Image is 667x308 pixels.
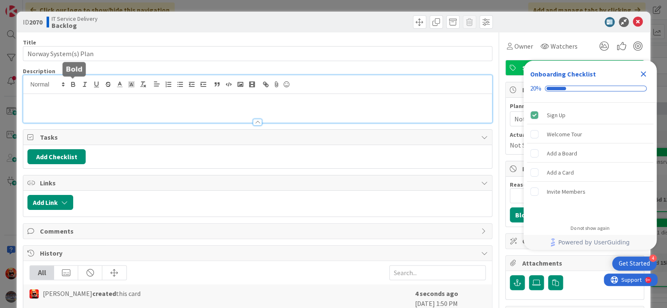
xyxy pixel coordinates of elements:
div: Add a Board [547,148,577,158]
div: Add a Card is incomplete. [527,163,653,182]
span: ID [23,17,42,27]
span: [PERSON_NAME] this card [43,288,141,298]
span: Tasks [40,132,477,142]
div: All [30,266,54,280]
button: Add Link [27,195,73,210]
div: Add a Card [547,168,574,177]
div: Do not show again [571,225,610,232]
div: 4 [649,254,657,262]
label: Title [23,39,36,46]
div: Sign Up is complete. [527,106,653,124]
div: Checklist Container [524,61,657,250]
span: Standard Work (Planned) [522,63,629,73]
div: Sign Up [547,110,566,120]
span: Not Set [514,114,536,124]
img: VN [30,289,39,298]
div: Onboarding Checklist [530,69,596,79]
span: Links [40,178,477,188]
input: Search... [389,265,486,280]
button: Block [510,207,538,222]
span: Dates [522,85,629,95]
div: Invite Members is incomplete. [527,182,653,201]
span: History [40,248,477,258]
div: Checklist progress: 20% [530,85,650,92]
h5: Bold [66,65,82,73]
b: Backlog [52,22,98,29]
div: Get Started [619,259,650,268]
div: Add a Board is incomplete. [527,144,653,163]
div: Open Get Started checklist, remaining modules: 4 [612,256,657,271]
span: Comments [40,226,477,236]
a: Powered by UserGuiding [528,235,652,250]
div: Checklist items [524,103,657,219]
div: Welcome Tour [547,129,582,139]
b: 2070 [29,18,42,26]
span: Powered by UserGuiding [558,237,630,247]
div: Invite Members [547,187,585,197]
span: Block [522,164,629,174]
span: Planned Dates [510,102,640,111]
div: Close Checklist [637,67,650,81]
span: Description [23,67,55,75]
span: Custom Fields [522,236,629,246]
button: Add Checklist [27,149,86,164]
span: Owner [514,41,533,51]
div: 9+ [42,3,46,10]
span: IT Service Delivery [52,15,98,22]
span: Actual Dates [510,131,640,139]
input: type card name here... [23,46,492,61]
div: Welcome Tour is incomplete. [527,125,653,143]
span: Attachments [522,258,629,268]
b: 4 seconds ago [415,289,458,298]
span: Support [17,1,38,11]
div: 20% [530,85,541,92]
div: Footer [524,235,657,250]
b: created [92,289,116,298]
span: Not Started Yet [510,140,554,150]
span: Watchers [551,41,578,51]
label: Reason [510,181,530,188]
